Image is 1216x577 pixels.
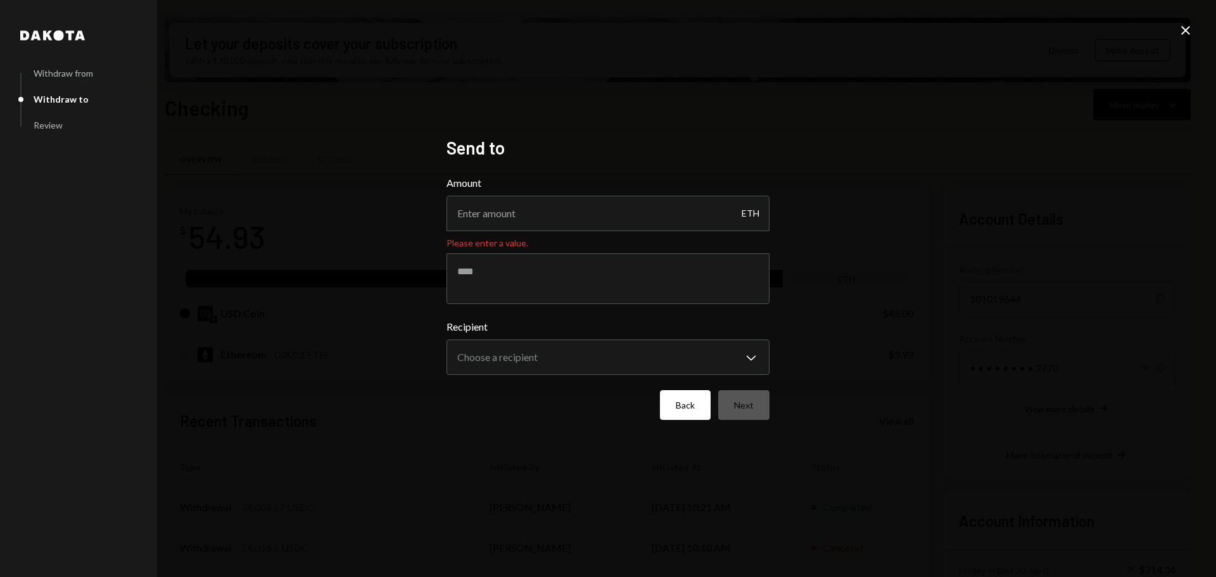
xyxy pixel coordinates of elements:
[742,196,759,231] div: ETH
[446,196,769,231] input: Enter amount
[34,94,89,105] div: Withdraw to
[446,319,769,334] label: Recipient
[446,136,769,160] h2: Send to
[446,339,769,375] button: Recipient
[446,236,769,250] div: Please enter a value.
[660,390,711,420] button: Back
[34,68,93,79] div: Withdraw from
[34,120,63,130] div: Review
[446,175,769,191] label: Amount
